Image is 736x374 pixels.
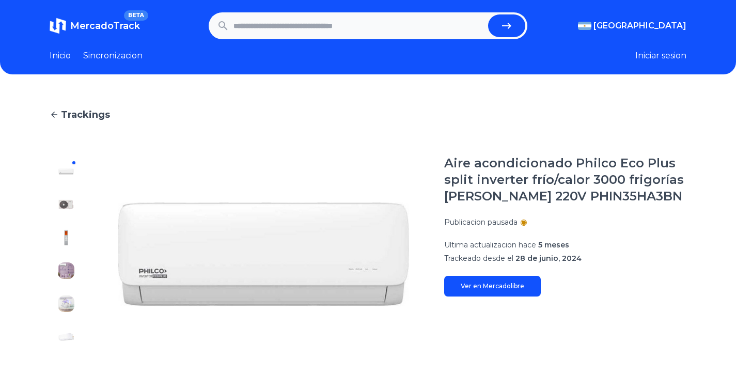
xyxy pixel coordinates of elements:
[444,240,536,250] span: Ultima actualizacion hace
[70,20,140,32] span: MercadoTrack
[58,262,74,279] img: Aire acondicionado Philco Eco Plus split inverter frío/calor 3000 frigorías blanco 220V PHIN35HA3BN
[50,50,71,62] a: Inicio
[58,295,74,312] img: Aire acondicionado Philco Eco Plus split inverter frío/calor 3000 frigorías blanco 220V PHIN35HA3BN
[58,329,74,345] img: Aire acondicionado Philco Eco Plus split inverter frío/calor 3000 frigorías blanco 220V PHIN35HA3BN
[444,254,513,263] span: Trackeado desde el
[578,22,591,30] img: Argentina
[635,50,686,62] button: Iniciar sesion
[578,20,686,32] button: [GEOGRAPHIC_DATA]
[83,50,143,62] a: Sincronizacion
[444,155,686,205] h1: Aire acondicionado Philco Eco Plus split inverter frío/calor 3000 frigorías [PERSON_NAME] 220V PH...
[103,155,424,353] img: Aire acondicionado Philco Eco Plus split inverter frío/calor 3000 frigorías blanco 220V PHIN35HA3BN
[515,254,582,263] span: 28 de junio, 2024
[58,163,74,180] img: Aire acondicionado Philco Eco Plus split inverter frío/calor 3000 frigorías blanco 220V PHIN35HA3BN
[61,107,110,122] span: Trackings
[58,196,74,213] img: Aire acondicionado Philco Eco Plus split inverter frío/calor 3000 frigorías blanco 220V PHIN35HA3BN
[58,229,74,246] img: Aire acondicionado Philco Eco Plus split inverter frío/calor 3000 frigorías blanco 220V PHIN35HA3BN
[444,217,518,227] p: Publicacion pausada
[593,20,686,32] span: [GEOGRAPHIC_DATA]
[50,107,686,122] a: Trackings
[124,10,148,21] span: BETA
[538,240,569,250] span: 5 meses
[444,276,541,297] a: Ver en Mercadolibre
[50,18,140,34] a: MercadoTrackBETA
[50,18,66,34] img: MercadoTrack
